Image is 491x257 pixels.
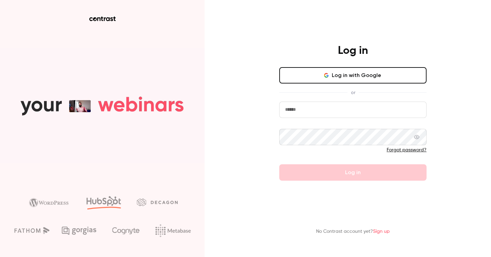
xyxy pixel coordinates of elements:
[338,44,368,58] h4: Log in
[137,198,178,206] img: decagon
[373,229,390,234] a: Sign up
[347,89,359,96] span: or
[387,148,427,152] a: Forgot password?
[279,67,427,84] button: Log in with Google
[316,228,390,235] p: No Contrast account yet?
